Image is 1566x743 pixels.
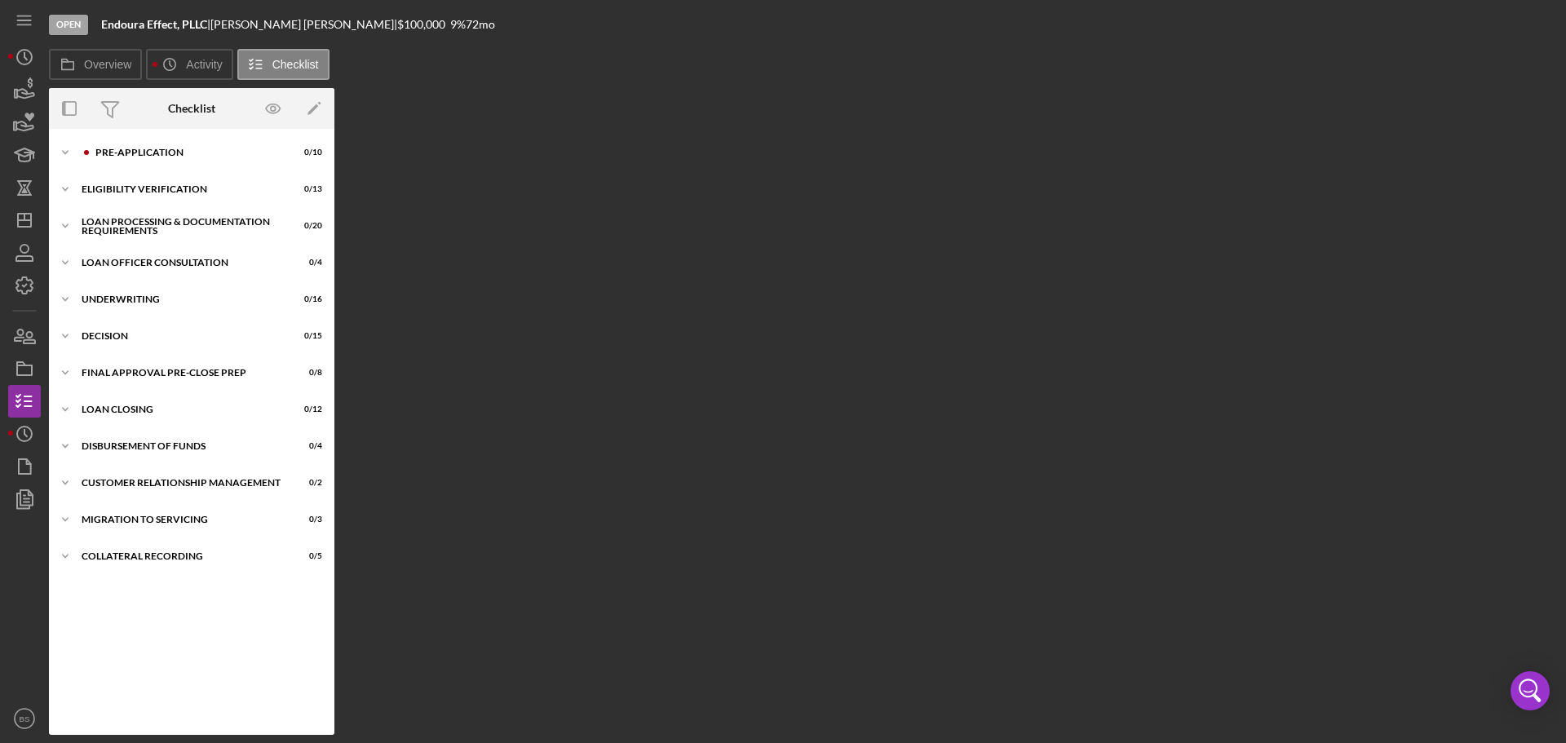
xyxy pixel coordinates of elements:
div: 0 / 10 [293,148,322,157]
div: 0 / 12 [293,405,322,414]
div: | [101,18,210,31]
div: Final Approval Pre-Close Prep [82,368,281,378]
div: 0 / 13 [293,184,322,194]
button: Checklist [237,49,330,80]
span: $100,000 [397,17,445,31]
div: 9 % [450,18,466,31]
div: Migration to Servicing [82,515,281,524]
label: Checklist [272,58,319,71]
label: Overview [84,58,131,71]
div: Open [49,15,88,35]
div: Loan Processing & Documentation Requirements [82,217,281,236]
div: Disbursement of Funds [82,441,281,451]
div: 0 / 4 [293,258,322,268]
div: Loan Closing [82,405,281,414]
div: Eligibility Verification [82,184,281,194]
div: 0 / 2 [293,478,322,488]
div: 0 / 20 [293,221,322,231]
div: Decision [82,331,281,341]
div: Pre-Application [95,148,281,157]
div: 0 / 8 [293,368,322,378]
div: Open Intercom Messenger [1511,671,1550,710]
button: BS [8,702,41,735]
label: Activity [186,58,222,71]
div: Checklist [168,102,215,115]
div: 0 / 4 [293,441,322,451]
div: 0 / 15 [293,331,322,341]
button: Overview [49,49,142,80]
button: Activity [146,49,232,80]
b: Endoura Effect, PLLC [101,17,207,31]
div: Collateral Recording [82,551,281,561]
div: 0 / 16 [293,294,322,304]
div: 0 / 5 [293,551,322,561]
div: [PERSON_NAME] [PERSON_NAME] | [210,18,397,31]
div: Customer Relationship Management [82,478,281,488]
div: Loan Officer Consultation [82,258,281,268]
div: Underwriting [82,294,281,304]
div: 0 / 3 [293,515,322,524]
text: BS [20,714,30,723]
div: 72 mo [466,18,495,31]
